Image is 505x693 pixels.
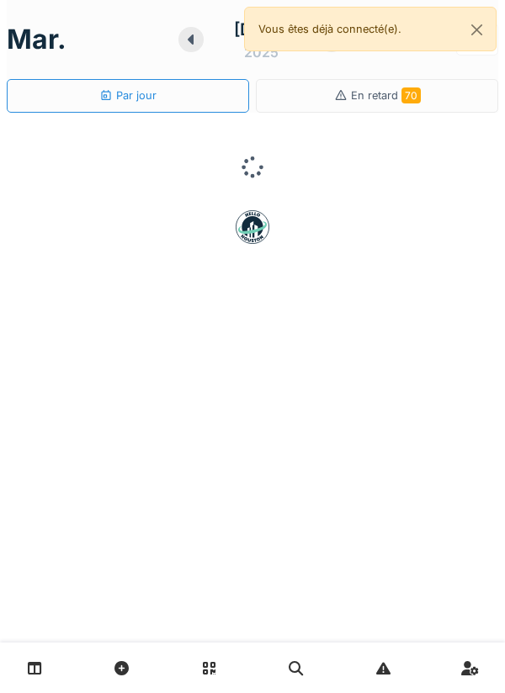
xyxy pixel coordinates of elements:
[234,17,289,42] div: [DATE]
[458,8,496,52] button: Close
[7,24,66,56] h1: mar.
[244,7,497,51] div: Vous êtes déjà connecté(e).
[99,87,157,103] div: Par jour
[351,89,421,102] span: En retard
[236,210,269,244] img: badge-BVDL4wpA.svg
[244,42,279,62] div: 2025
[401,87,421,103] span: 70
